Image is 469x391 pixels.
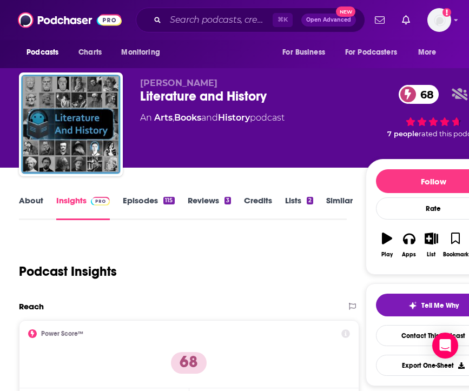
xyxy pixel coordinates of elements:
img: Podchaser Pro [91,197,110,206]
span: ⌘ K [273,13,293,27]
input: Search podcasts, credits, & more... [166,11,273,29]
span: Monitoring [121,45,160,60]
div: Apps [402,251,416,258]
h2: Reach [19,301,44,312]
span: Open Advanced [306,17,351,23]
p: 68 [171,352,207,374]
div: An podcast [140,111,285,124]
button: List [420,226,442,264]
h1: Podcast Insights [19,263,117,280]
button: Show profile menu [427,8,451,32]
div: Bookmark [443,251,468,258]
span: and [201,112,218,123]
a: Show notifications dropdown [371,11,389,29]
div: 115 [163,197,174,204]
button: Apps [398,226,420,264]
div: Play [381,251,393,258]
div: Search podcasts, credits, & more... [136,8,365,32]
img: Literature and History [21,75,121,174]
span: Logged in as RebeccaThomas9000 [427,8,451,32]
a: Show notifications dropdown [398,11,414,29]
span: , [173,112,174,123]
a: History [218,112,250,123]
span: Charts [78,45,102,60]
span: Tell Me Why [421,301,459,310]
span: New [336,6,355,17]
a: Episodes115 [123,195,174,220]
button: open menu [338,42,413,63]
button: open menu [275,42,339,63]
button: Open AdvancedNew [301,14,356,26]
a: Arts [154,112,173,123]
h2: Power Score™ [41,330,83,337]
a: Similar [326,195,353,220]
a: Charts [71,42,108,63]
a: Credits [244,195,272,220]
img: tell me why sparkle [408,301,417,310]
div: List [427,251,435,258]
div: 2 [307,197,313,204]
a: InsightsPodchaser Pro [56,195,110,220]
div: Open Intercom Messenger [432,333,458,359]
img: User Profile [427,8,451,32]
a: Reviews3 [188,195,231,220]
button: open menu [114,42,174,63]
span: 7 people [387,130,419,138]
span: For Business [282,45,325,60]
button: open menu [19,42,72,63]
svg: Add a profile image [442,8,451,17]
img: Podchaser - Follow, Share and Rate Podcasts [18,10,122,30]
span: More [418,45,437,60]
span: 68 [409,85,439,104]
span: Podcasts [27,45,58,60]
button: Bookmark [442,226,469,264]
a: 68 [399,85,439,104]
span: For Podcasters [345,45,397,60]
span: [PERSON_NAME] [140,78,217,88]
a: About [19,195,43,220]
a: Lists2 [285,195,313,220]
div: 3 [224,197,231,204]
a: Books [174,112,201,123]
button: open menu [411,42,450,63]
button: Play [376,226,398,264]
